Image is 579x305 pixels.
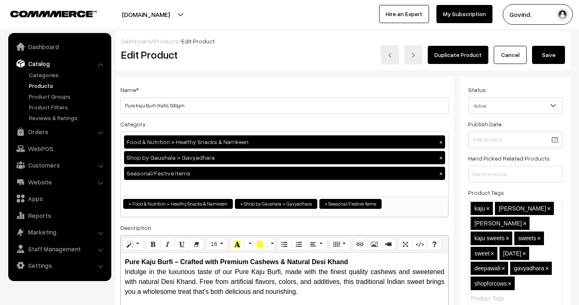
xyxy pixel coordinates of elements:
button: Ordered list (CTRL+SHIFT+NUM8) [291,238,306,251]
a: My Subscription [436,5,492,23]
button: More Color [267,238,275,251]
span: kaju [474,205,485,212]
span: Edit Product [181,38,215,45]
a: Reviews & Ratings [27,113,108,122]
a: Product Filters [27,103,108,111]
span: × [522,250,526,257]
button: × [437,170,445,177]
input: Name [120,97,449,114]
span: × [490,250,494,257]
div: Seasonal/Festive Items [124,167,445,180]
span: [DATE] [503,250,521,257]
a: Cancel [494,46,527,64]
li: Food & Nutrition > Healthy Snacks & Namkeen [123,199,233,209]
a: Categories [27,71,108,79]
span: × [502,265,505,272]
span: shopforcows [474,280,507,287]
a: Hire an Expert [379,5,429,23]
a: Products [154,38,179,45]
span: × [508,280,511,287]
button: Style [123,238,144,251]
span: × [506,235,509,242]
li: Seasonal/Festive Items [319,199,382,209]
a: WebPOS [10,141,108,156]
span: × [325,200,328,208]
button: Video [381,238,396,251]
label: Publish Date [468,120,502,128]
button: Save [532,46,565,64]
label: Description [120,223,151,232]
button: Code View [413,238,427,251]
button: × [437,138,445,146]
button: Underline (CTRL+U) [175,238,190,251]
span: × [129,200,131,208]
button: Govind . [503,4,573,25]
a: Dashboard [121,38,151,45]
label: Hand Picked Related Products [468,154,550,163]
div: / / [121,37,565,45]
span: × [545,265,549,272]
button: More Color [244,238,253,251]
input: Publish Date [468,132,563,148]
a: Website [10,175,108,189]
label: Name [120,85,139,94]
a: Duplicate Product [428,46,488,64]
span: × [523,220,527,227]
a: Marketing [10,225,108,239]
label: Status [468,85,486,94]
a: Staff Management [10,241,108,256]
div: Indulge in the luxurious taste of our Pure Kaju Burfi, made with the finest quality cashews and s... [125,267,444,297]
span: × [240,200,243,208]
button: Help [427,238,442,251]
span: [PERSON_NAME] [499,205,546,212]
a: Product Groups [27,92,108,101]
a: Orders [10,124,108,139]
button: Italic (CTRL+I) [160,238,175,251]
a: Apps [10,191,108,206]
span: × [547,205,551,212]
li: Shop by Gaushala > Gavyadhara [235,199,317,209]
span: × [486,205,490,212]
img: right-arrow.png [411,53,416,58]
button: Paragraph [306,238,327,251]
a: Settings [10,258,108,273]
button: Recent Color [230,238,245,251]
button: Picture [367,238,382,251]
button: × [437,154,445,161]
a: Products [27,81,108,90]
span: Active [469,99,562,113]
img: COMMMERCE [10,11,97,17]
div: Food & Nutrition > Healthy Snacks & Namkeen [124,135,445,149]
button: Unordered list (CTRL+SHIFT+NUM7) [277,238,292,251]
span: sweets [518,235,536,241]
button: Bold (CTRL+B) [146,238,161,251]
input: Product Tags [471,294,543,303]
b: Pure Kaju Burfi – Crafted with Premium Cashews & Natural Desi Khand [125,258,348,265]
input: Search products [468,166,563,182]
button: Link (CTRL+K) [352,238,367,251]
span: sweet [474,250,490,257]
img: left-arrow.png [387,53,392,58]
a: Customers [10,158,108,173]
span: × [537,235,541,242]
span: [PERSON_NAME] [474,220,522,227]
button: Table [329,238,350,251]
span: gavyadhara [514,265,544,272]
button: [DOMAIN_NAME] [93,4,199,25]
span: 16 [211,241,217,247]
button: Background Color [252,238,267,251]
span: Active [468,97,563,114]
a: COMMMERCE [10,8,82,18]
button: Font Size [206,238,228,251]
span: deepawali [474,265,500,272]
button: Full Screen [398,238,413,251]
a: Catalog [10,56,108,71]
label: Product Tags [468,188,504,197]
span: kaju sweets [474,235,504,241]
button: Remove Font Style (CTRL+\) [189,238,204,251]
a: Reports [10,208,108,223]
h2: Edit Product [121,48,299,61]
div: Shop by Gaushala > Gavyadhara [124,151,445,164]
img: user [556,8,569,21]
a: Dashboard [10,39,108,54]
